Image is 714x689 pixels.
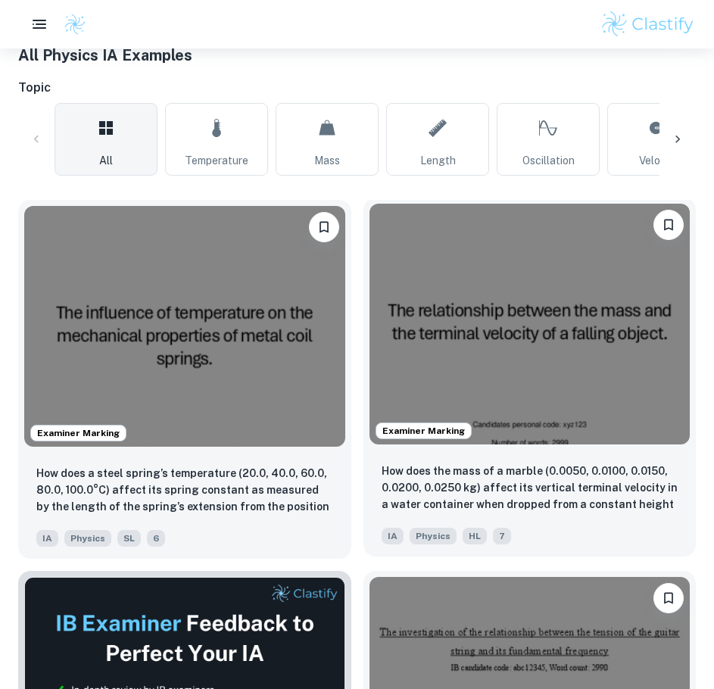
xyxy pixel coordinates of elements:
span: IA [36,530,58,547]
a: Clastify logo [55,13,86,36]
span: HL [463,528,487,544]
span: Examiner Marking [376,424,471,438]
a: Examiner MarkingPlease log in to bookmark exemplarsHow does a steel spring’s temperature (20.0, 4... [18,200,351,559]
span: IA [382,528,404,544]
img: Clastify logo [600,9,696,39]
span: Physics [64,530,111,547]
h1: All Physics IA Examples [18,44,696,67]
a: Examiner MarkingPlease log in to bookmark exemplarsHow does the mass of a marble (0.0050, 0.0100,... [363,200,697,559]
span: Velocity [639,152,678,169]
img: Clastify logo [64,13,86,36]
img: Physics IA example thumbnail: How does a steel spring’s temperature (2 [24,206,345,447]
button: Please log in to bookmark exemplars [653,583,684,613]
span: Temperature [185,152,248,169]
span: Mass [314,152,340,169]
span: Examiner Marking [31,426,126,440]
button: Please log in to bookmark exemplars [653,210,684,240]
span: 6 [147,530,165,547]
span: 7 [493,528,511,544]
img: Physics IA example thumbnail: How does the mass of a marble (0.0050, 0 [369,204,691,444]
span: Length [420,152,456,169]
p: How does the mass of a marble (0.0050, 0.0100, 0.0150, 0.0200, 0.0250 kg) affect its vertical ter... [382,463,678,514]
button: Please log in to bookmark exemplars [309,212,339,242]
span: Oscillation [522,152,575,169]
span: SL [117,530,141,547]
span: All [99,152,113,169]
p: How does a steel spring’s temperature (20.0, 40.0, 60.0, 80.0, 100.0°C) affect its spring constan... [36,465,333,516]
h6: Topic [18,79,696,97]
span: Physics [410,528,457,544]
